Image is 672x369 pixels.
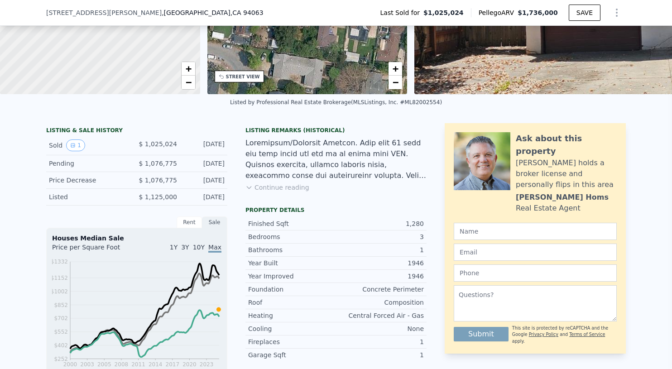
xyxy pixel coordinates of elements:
span: 3Y [181,244,189,251]
div: 1,280 [336,219,424,228]
span: Pellego ARV [479,8,518,17]
span: $ 1,076,775 [139,177,177,184]
span: $1,736,000 [518,9,558,16]
div: [DATE] [184,192,225,201]
span: $ 1,125,000 [139,193,177,201]
div: [PERSON_NAME] holds a broker license and personally flips in this area [516,158,617,190]
input: Email [454,244,617,261]
tspan: $1152 [51,275,68,281]
button: SAVE [569,5,600,21]
div: Price per Square Foot [52,243,137,257]
tspan: 2000 [63,361,77,368]
div: 1 [336,350,424,359]
span: , [GEOGRAPHIC_DATA] [162,8,263,17]
a: Zoom out [182,76,195,89]
span: 10Y [193,244,205,251]
input: Phone [454,264,617,282]
div: Listed by Professional Real Estate Brokerage (MLSListings, Inc. #ML82002554) [230,99,442,105]
tspan: $852 [54,302,68,308]
div: Year Improved [248,272,336,281]
span: Max [208,244,221,253]
button: View historical data [66,139,85,151]
tspan: $252 [54,356,68,362]
div: Garage Sqft [248,350,336,359]
div: Real Estate Agent [516,203,581,214]
div: Foundation [248,285,336,294]
div: 1946 [336,259,424,268]
tspan: 2014 [149,361,163,368]
span: Last Sold for [380,8,424,17]
div: [DATE] [184,139,225,151]
a: Zoom out [389,76,402,89]
div: Year Built [248,259,336,268]
div: Pending [49,159,130,168]
span: $ 1,025,024 [139,140,177,148]
div: Rent [177,216,202,228]
span: + [393,63,398,74]
div: Bedrooms [248,232,336,241]
div: Roof [248,298,336,307]
tspan: $402 [54,342,68,349]
div: Cooling [248,324,336,333]
div: Loremipsum/Dolorsit Ametcon. Adip elit 61 sedd eiu temp incid utl etd ma al enima mini VEN. Quisn... [245,138,427,181]
span: $1,025,024 [423,8,464,17]
div: 1 [336,245,424,254]
tspan: $1002 [51,288,68,295]
div: Composition [336,298,424,307]
div: Finished Sqft [248,219,336,228]
a: Zoom in [182,62,195,76]
div: Sold [49,139,130,151]
tspan: 2020 [182,361,197,368]
div: Listing Remarks (Historical) [245,127,427,134]
div: [DATE] [184,159,225,168]
a: Privacy Policy [529,332,558,337]
tspan: 2008 [115,361,129,368]
input: Name [454,223,617,240]
div: Central Forced Air - Gas [336,311,424,320]
tspan: 2023 [200,361,214,368]
div: Heating [248,311,336,320]
a: Terms of Service [569,332,605,337]
tspan: $702 [54,315,68,321]
tspan: 2011 [131,361,145,368]
div: STREET VIEW [226,73,260,80]
tspan: $1332 [51,259,68,265]
div: Listed [49,192,130,201]
div: [DATE] [184,176,225,185]
div: Bathrooms [248,245,336,254]
div: Price Decrease [49,176,130,185]
span: − [393,77,398,88]
div: 1 [336,337,424,346]
button: Submit [454,327,509,341]
div: Sale [202,216,227,228]
tspan: $552 [54,329,68,335]
div: 3 [336,232,424,241]
tspan: 2003 [80,361,94,368]
span: 1Y [170,244,178,251]
span: + [185,63,191,74]
div: Houses Median Sale [52,234,221,243]
span: , CA 94063 [230,9,264,16]
button: Show Options [608,4,626,22]
span: $ 1,076,775 [139,160,177,167]
tspan: 2005 [97,361,111,368]
button: Continue reading [245,183,309,192]
div: None [336,324,424,333]
tspan: 2017 [166,361,180,368]
div: Concrete Perimeter [336,285,424,294]
div: LISTING & SALE HISTORY [46,127,227,136]
div: 1946 [336,272,424,281]
div: This site is protected by reCAPTCHA and the Google and apply. [512,325,617,345]
div: [PERSON_NAME] Homs [516,192,609,203]
span: [STREET_ADDRESS][PERSON_NAME] [46,8,162,17]
a: Zoom in [389,62,402,76]
span: − [185,77,191,88]
div: Fireplaces [248,337,336,346]
div: Ask about this property [516,132,617,158]
div: Property details [245,206,427,214]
